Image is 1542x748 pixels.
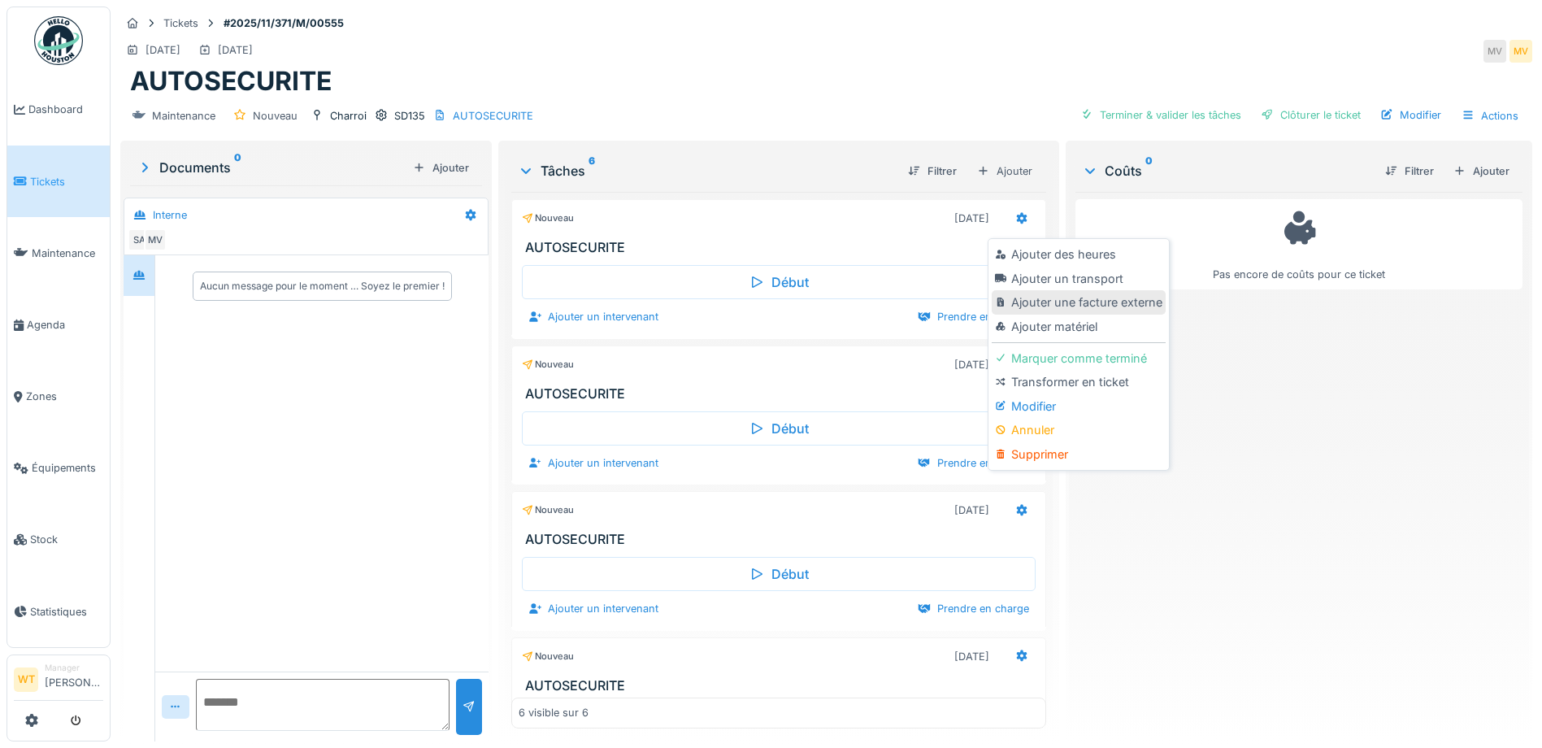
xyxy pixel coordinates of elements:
[522,650,574,663] div: Nouveau
[954,502,989,518] div: [DATE]
[525,678,1039,694] h3: AUTOSECURITE
[522,503,574,517] div: Nouveau
[137,158,406,177] div: Documents
[1447,160,1516,182] div: Ajouter
[522,306,665,328] div: Ajouter un intervenant
[522,411,1036,446] div: Début
[992,290,1165,315] div: Ajouter une facture externe
[1509,40,1532,63] div: MV
[45,662,103,697] li: [PERSON_NAME]
[128,228,150,251] div: SA
[525,532,1039,547] h3: AUTOSECURITE
[970,159,1040,183] div: Ajouter
[14,668,38,692] li: WT
[144,228,167,251] div: MV
[32,246,103,261] span: Maintenance
[1374,104,1448,126] div: Modifier
[522,598,665,620] div: Ajouter un intervenant
[30,604,103,620] span: Statistiques
[1483,40,1506,63] div: MV
[27,317,103,333] span: Agenda
[518,161,895,180] div: Tâches
[453,108,533,124] div: AUTOSECURITE
[330,108,367,124] div: Charroi
[1086,207,1512,282] div: Pas encore de coûts pour ce ticket
[954,357,989,372] div: [DATE]
[992,346,1165,371] div: Marquer comme terminé
[26,389,103,404] span: Zones
[30,174,103,189] span: Tickets
[218,42,253,58] div: [DATE]
[522,358,574,372] div: Nouveau
[1145,161,1153,180] sup: 0
[32,460,103,476] span: Équipements
[45,662,103,674] div: Manager
[992,394,1165,419] div: Modifier
[992,418,1165,442] div: Annuler
[1074,104,1248,126] div: Terminer & valider les tâches
[146,42,180,58] div: [DATE]
[30,532,103,547] span: Stock
[519,706,589,721] div: 6 visible sur 6
[1379,160,1440,182] div: Filtrer
[911,598,1036,620] div: Prendre en charge
[217,15,350,31] strong: #2025/11/371/M/00555
[522,557,1036,591] div: Début
[525,386,1039,402] h3: AUTOSECURITE
[954,211,989,226] div: [DATE]
[152,108,215,124] div: Maintenance
[992,315,1165,339] div: Ajouter matériel
[253,108,298,124] div: Nouveau
[28,102,103,117] span: Dashboard
[234,158,241,177] sup: 0
[992,370,1165,394] div: Transformer en ticket
[525,240,1039,255] h3: AUTOSECURITE
[522,265,1036,299] div: Début
[200,279,445,294] div: Aucun message pour le moment … Soyez le premier !
[992,242,1165,267] div: Ajouter des heures
[589,161,595,180] sup: 6
[911,452,1036,474] div: Prendre en charge
[901,160,963,182] div: Filtrer
[1254,104,1367,126] div: Clôturer le ticket
[153,207,187,223] div: Interne
[130,66,332,97] h1: AUTOSECURITE
[394,108,425,124] div: SD135
[992,267,1165,291] div: Ajouter un transport
[406,157,476,179] div: Ajouter
[163,15,198,31] div: Tickets
[1082,161,1372,180] div: Coûts
[911,306,1036,328] div: Prendre en charge
[34,16,83,65] img: Badge_color-CXgf-gQk.svg
[522,452,665,474] div: Ajouter un intervenant
[1454,104,1526,128] div: Actions
[992,442,1165,467] div: Supprimer
[954,649,989,664] div: [DATE]
[522,211,574,225] div: Nouveau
